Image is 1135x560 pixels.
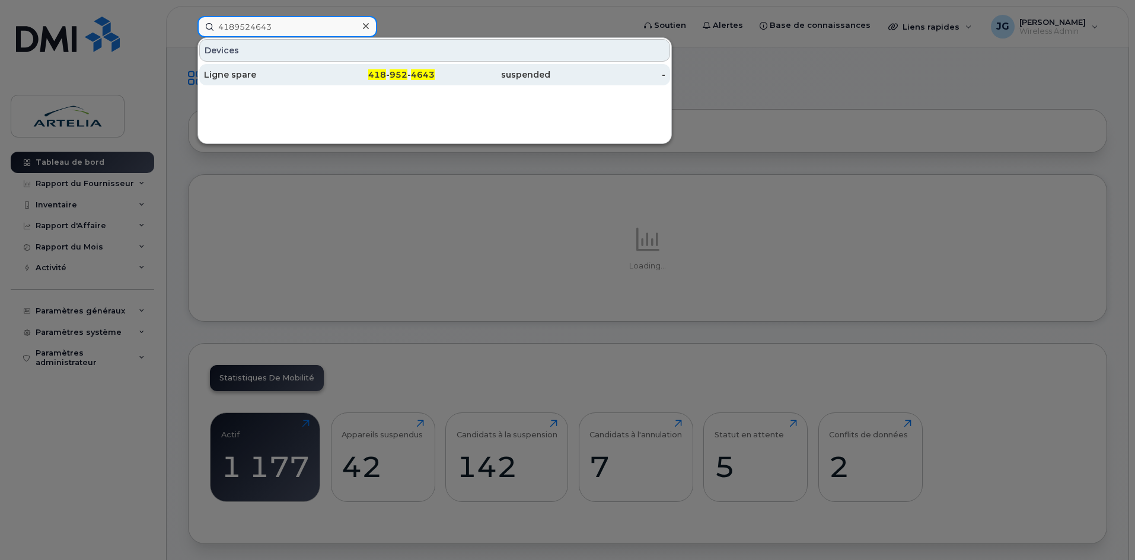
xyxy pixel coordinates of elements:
div: suspended [435,69,550,81]
div: Ligne spare [204,69,320,81]
div: - - [320,69,435,81]
span: 418 [368,69,386,80]
span: 4643 [411,69,435,80]
div: Devices [199,39,670,62]
a: Ligne spare418-952-4643suspended- [199,64,670,85]
div: - [550,69,666,81]
span: 952 [390,69,407,80]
